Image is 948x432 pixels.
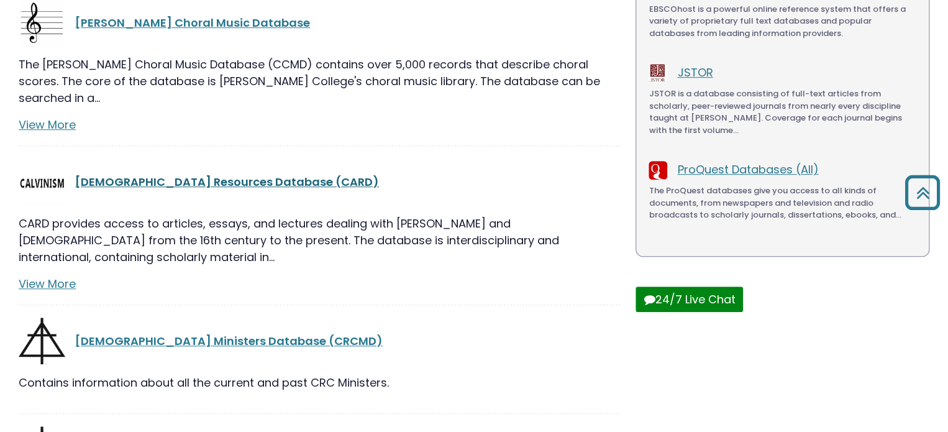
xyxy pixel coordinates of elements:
[19,374,621,391] p: Contains information about all the current and past CRC Ministers.
[900,181,945,204] a: Back to Top
[75,15,310,30] a: [PERSON_NAME] Choral Music Database
[75,333,383,349] a: [DEMOGRAPHIC_DATA] Ministers Database (CRCMD)
[19,276,76,292] a: View More
[649,3,916,40] p: EBSCOhost is a powerful online reference system that offers a variety of proprietary full text da...
[649,88,916,136] p: JSTOR is a database consisting of full-text articles from scholarly, peer-reviewed journals from ...
[677,65,713,80] a: JSTOR
[19,215,621,265] p: CARD provides access to articles, essays, and lectures dealing with [PERSON_NAME] and [DEMOGRAPHI...
[19,117,76,132] a: View More
[636,287,743,312] button: 24/7 Live Chat
[75,174,379,190] a: [DEMOGRAPHIC_DATA] Resources Database (CARD)
[649,185,916,221] p: The ProQuest databases give you access to all kinds of documents, from newspapers and television ...
[19,56,621,106] p: The [PERSON_NAME] Choral Music Database (CCMD) contains over 5,000 records that describe choral s...
[677,162,818,177] a: ProQuest Databases (All)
